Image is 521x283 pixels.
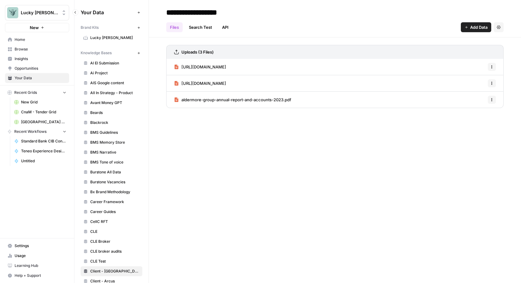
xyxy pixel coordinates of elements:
[30,24,39,31] span: New
[11,156,69,166] a: Untitled
[11,97,69,107] a: New Grid
[181,97,291,103] span: aldermore-group-annual-report-and-accounts-2023.pdf
[81,88,142,98] a: All In Strategy - Product
[11,136,69,146] a: Standard Bank CIB Connected Experiences
[14,129,47,134] span: Recent Workflows
[81,177,142,187] a: Burstone Vacancies
[5,5,69,20] button: Workspace: Lucky Beard
[90,140,140,145] span: BMS Memory Store
[5,241,69,251] a: Settings
[81,256,142,266] a: CLE Test
[15,75,66,81] span: Your Data
[81,9,135,16] span: Your Data
[11,146,69,156] a: Teneo Experience Design Briefs 2025
[81,118,142,128] a: Blackrock
[21,148,66,154] span: Teneo Experience Design Briefs 2025
[90,35,140,41] span: Lucky [PERSON_NAME]
[81,197,142,207] a: Career Framework
[5,127,69,136] button: Recent Workflows
[90,120,140,125] span: Blackrock
[81,187,142,197] a: Bx Brand Methodology
[81,108,142,118] a: Beards
[21,138,66,144] span: Standard Bank CIB Connected Experiences
[81,237,142,246] a: CLE Broker
[15,66,66,71] span: Opportunities
[81,167,142,177] a: Burstone All Data
[5,35,69,45] a: Home
[81,68,142,78] a: Ai Project
[5,73,69,83] a: Your Data
[81,50,112,56] span: Knowledge Bases
[15,253,66,259] span: Usage
[21,99,66,105] span: New Grid
[5,271,69,281] button: Help + Support
[90,110,140,115] span: Beards
[181,49,214,55] h3: Uploads (3 Files)
[470,24,488,30] span: Add Data
[81,157,142,167] a: BMS Tone of voice
[90,268,140,274] span: Client - [GEOGRAPHIC_DATA]
[5,63,69,73] a: Opportunities
[15,263,66,268] span: Learning Hub
[7,7,18,18] img: Lucky Beard Logo
[90,90,140,96] span: All In Strategy - Product
[81,58,142,68] a: AI EI Submission
[181,80,226,86] span: [URL][DOMAIN_NAME]
[90,259,140,264] span: CLE Test
[5,88,69,97] button: Recent Grids
[5,261,69,271] a: Learning Hub
[90,159,140,165] span: BMS Tone of voice
[81,98,142,108] a: Avant Money GPT
[15,46,66,52] span: Browse
[21,158,66,164] span: Untitled
[81,33,142,43] a: Lucky [PERSON_NAME]
[81,25,99,30] span: Brand Kits
[81,78,142,88] a: AIS Google content
[81,147,142,157] a: BMS Narrative
[90,249,140,254] span: CLE broker audits
[5,251,69,261] a: Usage
[166,22,183,32] a: Files
[461,22,491,32] button: Add Data
[90,219,140,224] span: CellC RFT
[181,64,226,70] span: [URL][DOMAIN_NAME]
[21,10,58,16] span: Lucky [PERSON_NAME]
[174,92,291,108] a: aldermore-group-annual-report-and-accounts-2023.pdf
[185,22,216,32] a: Search Test
[15,37,66,42] span: Home
[15,273,66,278] span: Help + Support
[14,90,37,95] span: Recent Grids
[90,229,140,234] span: CLE
[11,117,69,127] a: [GEOGRAPHIC_DATA] Tender - Stories
[174,75,226,91] a: [URL][DOMAIN_NAME]
[21,109,66,115] span: CnaM - Tender Grid
[90,130,140,135] span: BMS Guidelines
[174,59,226,75] a: [URL][DOMAIN_NAME]
[90,169,140,175] span: Burstone All Data
[218,22,232,32] a: API
[90,60,140,66] span: AI EI Submission
[21,119,66,125] span: [GEOGRAPHIC_DATA] Tender - Stories
[90,80,140,86] span: AIS Google content
[5,54,69,64] a: Insights
[81,266,142,276] a: Client - [GEOGRAPHIC_DATA]
[15,243,66,249] span: Settings
[174,45,214,59] a: Uploads (3 Files)
[11,107,69,117] a: CnaM - Tender Grid
[90,70,140,76] span: Ai Project
[81,246,142,256] a: CLE broker audits
[81,207,142,217] a: Career Guides
[5,44,69,54] a: Browse
[90,100,140,106] span: Avant Money GPT
[81,217,142,227] a: CellC RFT
[90,189,140,195] span: Bx Brand Methodology
[90,209,140,215] span: Career Guides
[90,239,140,244] span: CLE Broker
[5,23,69,32] button: New
[90,150,140,155] span: BMS Narrative
[81,227,142,237] a: CLE
[15,56,66,62] span: Insights
[90,199,140,205] span: Career Framework
[81,128,142,137] a: BMS Guidelines
[90,179,140,185] span: Burstone Vacancies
